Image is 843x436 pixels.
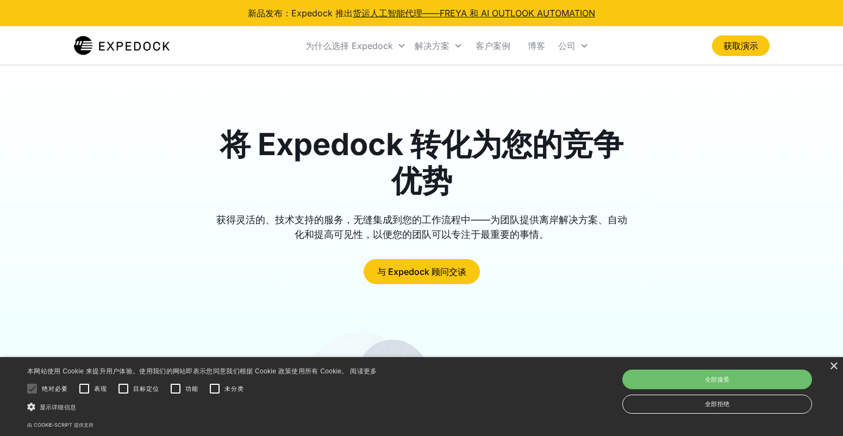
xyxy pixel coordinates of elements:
[216,214,627,240] font: 获得灵活的、技术支持的服务，无缝集成到您的工作流程中——为团队提供离岸解决方案、自动化和提高可见性，以便您的团队可以专注于最重要的事情。
[94,385,107,392] font: 表现
[364,259,480,284] a: 与 Expedock 顾问交谈
[301,27,410,64] div: 为什么选择 Expedock
[410,27,467,64] div: 解决方案
[185,385,198,392] font: 功能
[528,40,545,51] font: 博客
[27,422,93,428] a: 由 cookie-script 提供支持
[712,35,770,56] a: 获取演示
[651,318,843,436] iframe: 聊天小工具
[651,318,843,436] div: 聊天小组件
[224,385,244,392] font: 未分类
[74,35,170,57] a: 家
[554,27,593,64] div: 公司
[350,367,377,375] a: 阅读更多
[558,40,576,51] font: 公司
[723,40,758,51] font: 获取演示
[415,40,449,51] font: 解决方案
[622,370,812,389] div: 全部接受
[305,40,393,51] font: 为什么选择 Expedock
[248,8,353,19] font: 新品发布：Expedock 推出
[353,8,595,19] a: 货运人工智能代理——FREYA 和 AI OUTLOOK AUTOMATION
[377,266,466,277] font: 与 Expedock 顾问交谈
[220,126,623,199] font: 将 Expedock 转化为您的竞争优势
[476,40,510,51] font: 客户案例
[622,395,812,414] div: 全部拒绝
[27,367,348,375] font: 本网站使用 Cookie 来提升用户体验。使用我们的网站即表示您同意我们根据 Cookie 政策使用所有 Cookie。
[42,385,68,392] font: 绝对必要
[519,27,554,64] a: 博客
[40,404,76,410] font: 显示详细信息
[27,401,377,413] div: 显示详细信息
[74,35,170,57] img: Expedock 标志
[467,27,519,64] a: 客户案例
[133,385,159,392] font: 目标定位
